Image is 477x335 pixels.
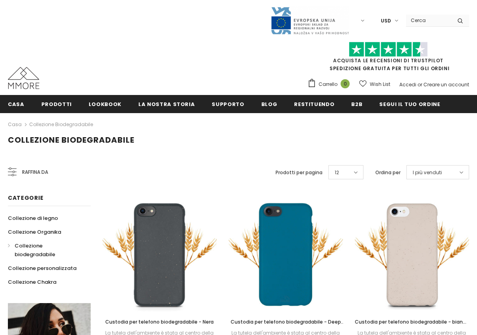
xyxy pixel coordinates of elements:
[341,79,350,88] span: 0
[231,318,345,334] span: Custodia per telefono biodegradabile - Deep Sea Blue
[276,169,322,177] label: Prodotti per pagina
[8,100,24,108] span: Casa
[229,318,343,326] a: Custodia per telefono biodegradabile - Deep Sea Blue
[270,6,349,35] img: Javni Razpis
[8,95,24,113] a: Casa
[335,169,339,177] span: 12
[351,95,362,113] a: B2B
[294,95,334,113] a: Restituendo
[8,278,56,286] span: Collezione Chakra
[212,100,244,108] span: supporto
[138,100,195,108] span: La nostra storia
[370,80,390,88] span: Wish List
[381,17,391,25] span: USD
[8,264,76,272] span: Collezione personalizzata
[8,214,58,222] span: Collezione di legno
[89,95,121,113] a: Lookbook
[105,318,214,325] span: Custodia per telefono biodegradabile - Nera
[307,45,469,72] span: SPEDIZIONE GRATUITA PER TUTTI GLI ORDINI
[261,100,278,108] span: Blog
[270,17,349,24] a: Javni Razpis
[8,228,61,236] span: Collezione Organika
[355,318,469,334] span: Custodia per telefono biodegradabile - bianco naturale
[261,95,278,113] a: Blog
[22,168,48,177] span: Raffina da
[102,318,217,326] a: Custodia per telefono biodegradabile - Nera
[138,95,195,113] a: La nostra storia
[8,134,134,145] span: Collezione biodegradabile
[8,275,56,289] a: Collezione Chakra
[351,100,362,108] span: B2B
[307,78,354,90] a: Carrello 0
[319,80,337,88] span: Carrello
[212,95,244,113] a: supporto
[8,120,22,129] a: Casa
[89,100,121,108] span: Lookbook
[15,242,55,258] span: Collezione biodegradabile
[399,81,416,88] a: Accedi
[333,57,443,64] a: Acquista le recensioni di TrustPilot
[8,225,61,239] a: Collezione Organika
[41,95,72,113] a: Prodotti
[423,81,469,88] a: Creare un account
[355,318,469,326] a: Custodia per telefono biodegradabile - bianco naturale
[359,77,390,91] a: Wish List
[29,121,93,128] a: Collezione biodegradabile
[8,261,76,275] a: Collezione personalizzata
[8,239,82,261] a: Collezione biodegradabile
[294,100,334,108] span: Restituendo
[349,42,428,57] img: Fidati di Pilot Stars
[406,15,451,26] input: Search Site
[8,194,43,202] span: Categorie
[413,169,442,177] span: I più venduti
[379,95,440,113] a: Segui il tuo ordine
[379,100,440,108] span: Segui il tuo ordine
[8,67,39,89] img: Casi MMORE
[41,100,72,108] span: Prodotti
[375,169,401,177] label: Ordina per
[417,81,422,88] span: or
[8,211,58,225] a: Collezione di legno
